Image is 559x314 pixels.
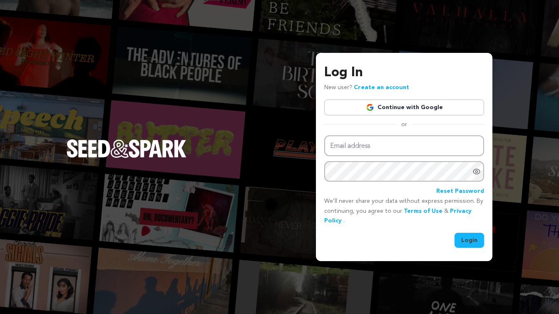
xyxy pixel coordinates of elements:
[436,187,484,197] a: Reset Password
[324,135,484,157] input: Email address
[354,85,409,90] a: Create an account
[404,208,442,214] a: Terms of Use
[324,100,484,115] a: Continue with Google
[324,83,409,93] p: New user?
[324,63,484,83] h3: Log In
[324,197,484,226] p: We’ll never share your data without express permission. By continuing, you agree to our & .
[67,140,186,158] img: Seed&Spark Logo
[67,140,186,174] a: Seed&Spark Homepage
[396,120,412,129] span: or
[366,103,374,112] img: Google logo
[472,167,481,176] a: Show password as plain text. Warning: this will display your password on the screen.
[455,233,484,248] button: Login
